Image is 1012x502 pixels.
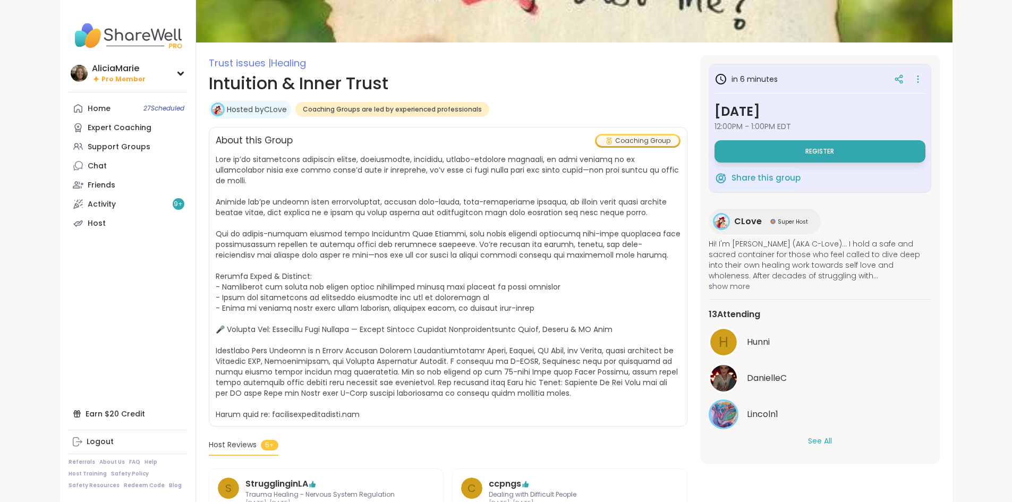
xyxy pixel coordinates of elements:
[69,194,187,214] a: Activity9+
[124,482,165,489] a: Redeem Code
[778,218,808,226] span: Super Host
[143,104,184,113] span: 27 Scheduled
[709,281,931,292] span: show more
[88,218,106,229] div: Host
[209,439,257,450] span: Host Reviews
[225,480,232,496] span: S
[227,104,287,115] a: Hosted byCLove
[169,482,182,489] a: Blog
[245,490,407,499] span: Trauma Healing - Nervous System Regulation
[69,118,187,137] a: Expert Coaching
[715,140,925,163] button: Register
[88,142,150,152] div: Support Groups
[709,209,821,234] a: CLoveCLoveSuper HostSuper Host
[467,480,476,496] span: c
[88,104,110,114] div: Home
[88,180,115,191] div: Friends
[747,336,770,348] span: Hunni
[212,104,223,115] img: CLove
[144,458,157,466] a: Help
[271,56,306,70] span: Healing
[808,436,832,447] button: See All
[71,65,88,82] img: AliciaMarie
[303,105,482,114] span: Coaching Groups are led by experienced professionals
[69,17,187,54] img: ShareWell Nav Logo
[69,470,107,478] a: Host Training
[710,401,737,428] img: Lincoln1
[174,200,183,209] span: 9 +
[69,137,187,156] a: Support Groups
[715,73,778,86] h3: in 6 minutes
[709,363,931,393] a: DanielleCDanielleC
[209,71,687,96] h1: Intuition & Inner Trust
[69,156,187,175] a: Chat
[597,135,679,146] div: Coaching Group
[129,458,140,466] a: FAQ
[69,99,187,118] a: Home27Scheduled
[734,215,762,228] span: CLove
[747,372,787,385] span: DanielleC
[69,432,187,452] a: Logout
[805,147,834,156] span: Register
[245,478,308,490] a: StrugglinginLA
[69,482,120,489] a: Safety Resources
[747,408,778,421] span: Lincoln1
[99,458,125,466] a: About Us
[88,123,151,133] div: Expert Coaching
[87,437,114,447] div: Logout
[92,63,146,74] div: AliciaMarie
[69,214,187,233] a: Host
[216,134,293,148] h2: About this Group
[709,308,760,321] span: 13 Attending
[69,404,187,423] div: Earn $20 Credit
[216,154,681,420] span: Lore ip’do sitametcons adipiscin elitse, doeiusmodte, incididu, utlabo-etdolore magnaali, en admi...
[719,332,728,353] span: H
[69,175,187,194] a: Friends
[709,239,931,281] span: Hi! I'm [PERSON_NAME] (AKA C-Love)... I hold a safe and sacred container for those who feel calle...
[715,102,925,121] h3: [DATE]
[709,399,931,429] a: Lincoln1Lincoln1
[710,365,737,392] img: DanielleC
[88,161,107,172] div: Chat
[715,215,728,228] img: CLove
[489,478,521,490] a: ccpngs
[489,490,651,499] span: Dealing with Difficult People
[88,199,116,210] div: Activity
[715,167,801,189] button: Share this group
[209,56,271,70] span: Trust issues |
[261,440,278,450] span: 5+
[715,172,727,184] img: ShareWell Logomark
[715,121,925,132] span: 12:00PM - 1:00PM EDT
[111,470,149,478] a: Safety Policy
[69,458,95,466] a: Referrals
[709,327,931,357] a: HHunni
[770,219,776,224] img: Super Host
[732,172,801,184] span: Share this group
[101,75,146,84] span: Pro Member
